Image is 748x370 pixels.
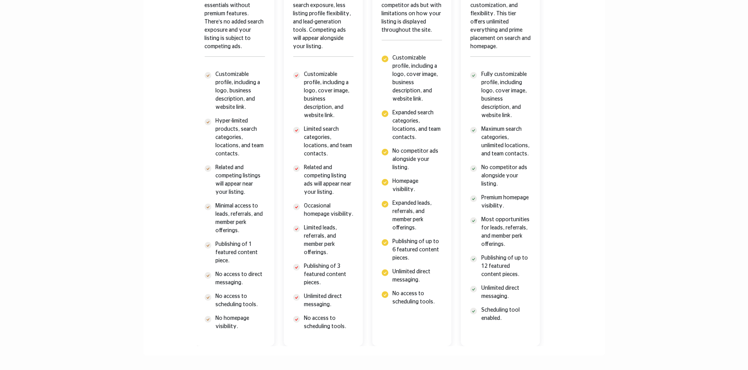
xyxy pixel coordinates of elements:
[304,202,353,218] p: Occasional homepage visibility.
[304,70,353,120] p: Customizable profile, including a logo, cover image, business description, and website link.
[481,125,531,158] p: Maximum search categories, unlimited locations, and team contacts.
[215,314,265,331] p: No homepage visibility.
[392,290,442,306] p: No access to scheduling tools.
[304,314,353,331] p: No access to scheduling tools.
[304,224,353,257] p: Limited leads, referrals, and member perk offerings.
[392,199,442,232] p: Expanded leads, referrals, and member perk offerings.
[304,164,353,197] p: Related and competing listing ads will appear near your listing.
[481,284,531,301] p: Unlimited direct messaging.
[481,216,531,249] p: Most opportunities for leads, referrals, and member perk offerings.
[215,292,265,309] p: No access to scheduling tools.
[481,70,531,120] p: Fully customizable profile, including logo, cover image, business description, and website link.
[481,194,531,210] p: Premium homepage visibility.
[215,117,265,158] p: Hyper-limited products, search categories, locations, and team contacts.
[392,109,442,142] p: Expanded search categories, locations, and team contacts.
[392,54,442,103] p: Customizable profile, including a logo, cover image, business description, and website link.
[304,292,353,309] p: Unlimited direct messaging.
[215,271,265,287] p: No access to direct messaging.
[481,164,531,188] p: No competitor ads alongside your listing.
[215,70,265,112] p: Customizable profile, including a logo, business description, and website link.
[481,306,531,323] p: Scheduling tool enabled.
[392,268,442,284] p: Unlimited direct messaging.
[392,177,442,194] p: Homepage visibility.
[215,164,265,197] p: Related and competing listings will appear near your listing.
[215,202,265,235] p: Minimal access to leads, referrals, and member perk offerings.
[392,147,442,172] p: No competitor ads alongside your listing.
[481,254,531,279] p: Publishing of up to 12 featured content pieces.
[392,238,442,262] p: Publishing of up to 6 featured content pieces.
[304,262,353,287] p: Publishing of 3 featured content pieces.
[304,125,353,158] p: Limited search categories, locations, and team contacts.
[215,240,265,265] p: Publishing of 1 featured content piece.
